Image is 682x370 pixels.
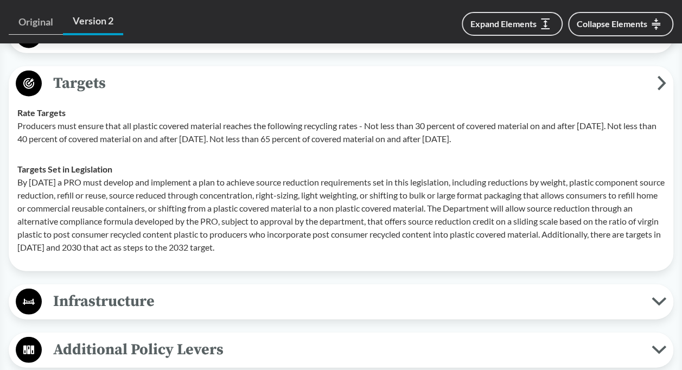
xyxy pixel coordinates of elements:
[12,70,670,98] button: Targets
[17,107,66,118] strong: Rate Targets
[42,337,652,362] span: Additional Policy Levers
[63,9,123,35] a: Version 2
[12,336,670,364] button: Additional Policy Levers
[42,289,652,314] span: Infrastructure
[17,164,112,174] strong: Targets Set in Legislation
[17,119,665,145] p: Producers must ensure that all plastic covered material reaches the following recycling rates - N...
[42,71,657,95] span: Targets
[12,288,670,316] button: Infrastructure
[568,12,673,36] button: Collapse Elements
[9,10,63,35] a: Original
[17,176,665,254] p: By [DATE] a PRO must develop and implement a plan to achieve source reduction requirements set in...
[462,12,563,36] button: Expand Elements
